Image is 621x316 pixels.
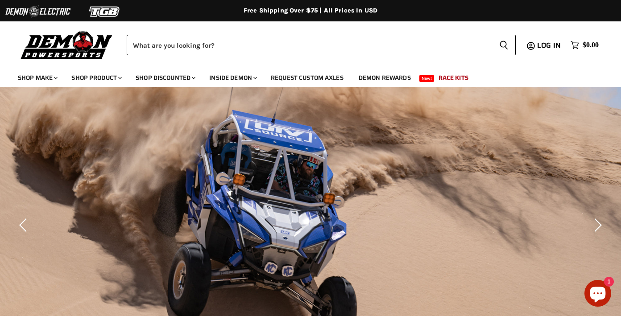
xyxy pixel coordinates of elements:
[264,69,350,87] a: Request Custom Axles
[492,35,516,55] button: Search
[11,65,596,87] ul: Main menu
[11,69,63,87] a: Shop Make
[566,39,603,52] a: $0.00
[65,69,127,87] a: Shop Product
[588,216,605,234] button: Next
[583,41,599,49] span: $0.00
[352,69,418,87] a: Demon Rewards
[16,216,33,234] button: Previous
[203,69,262,87] a: Inside Demon
[127,35,492,55] input: Search
[127,35,516,55] form: Product
[71,3,138,20] img: TGB Logo 2
[419,75,435,82] span: New!
[4,3,71,20] img: Demon Electric Logo 2
[582,280,614,309] inbox-online-store-chat: Shopify online store chat
[533,41,566,49] a: Log in
[18,29,116,61] img: Demon Powersports
[537,40,561,51] span: Log in
[432,69,475,87] a: Race Kits
[129,69,201,87] a: Shop Discounted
